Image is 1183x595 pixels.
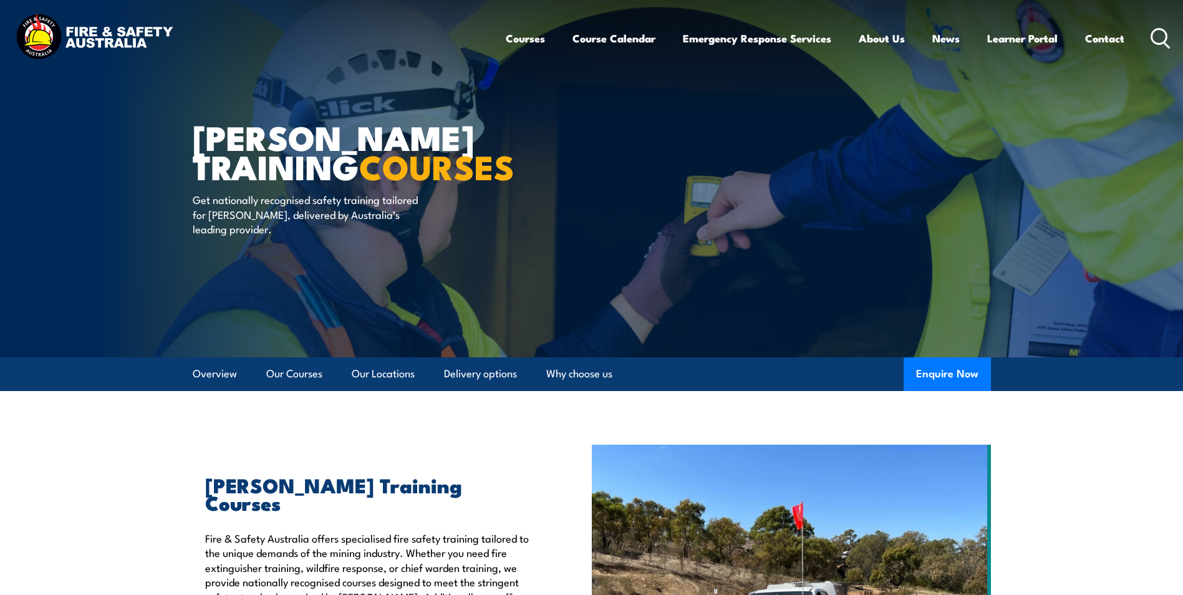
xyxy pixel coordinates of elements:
a: About Us [859,22,905,55]
a: News [932,22,960,55]
a: Our Courses [266,357,322,390]
a: Overview [193,357,237,390]
a: Our Locations [352,357,415,390]
button: Enquire Now [904,357,991,391]
a: Delivery options [444,357,517,390]
h1: [PERSON_NAME] Training [193,122,501,180]
strong: COURSES [359,140,514,191]
a: Contact [1085,22,1124,55]
a: Courses [506,22,545,55]
a: Learner Portal [987,22,1058,55]
a: Course Calendar [572,22,655,55]
h2: [PERSON_NAME] Training Courses [205,476,534,511]
a: Why choose us [546,357,612,390]
a: Emergency Response Services [683,22,831,55]
p: Get nationally recognised safety training tailored for [PERSON_NAME], delivered by Australia’s le... [193,192,420,236]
